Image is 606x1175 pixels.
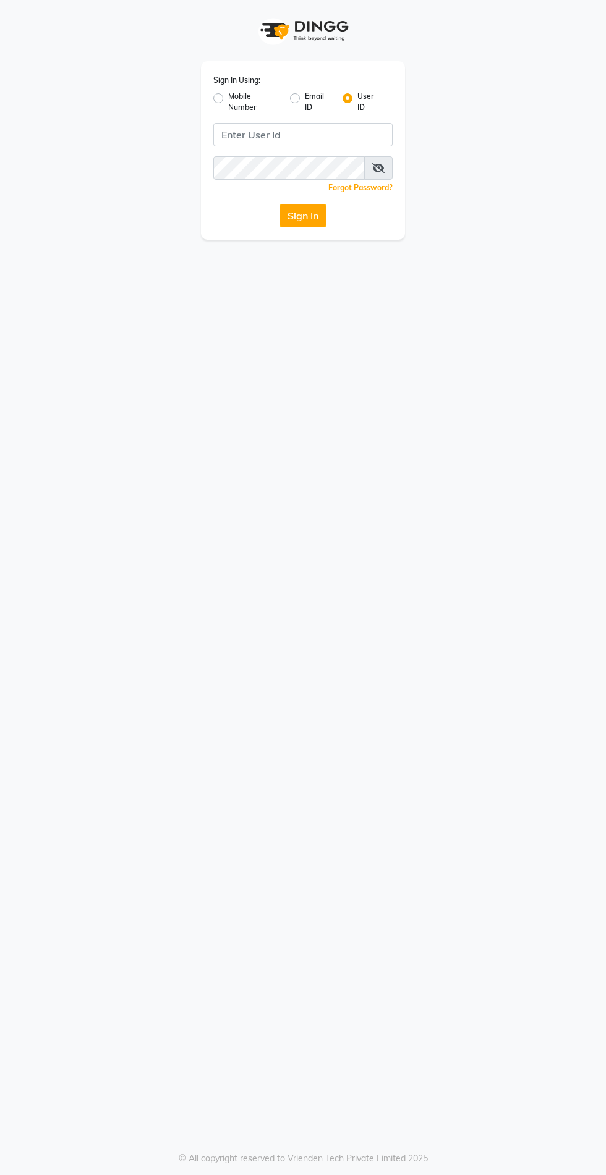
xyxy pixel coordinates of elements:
a: Forgot Password? [328,183,393,192]
input: Username [213,123,393,146]
label: Email ID [305,91,333,113]
label: Mobile Number [228,91,280,113]
input: Username [213,156,365,180]
label: User ID [357,91,383,113]
label: Sign In Using: [213,75,260,86]
button: Sign In [280,204,326,227]
img: logo1.svg [254,12,352,49]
